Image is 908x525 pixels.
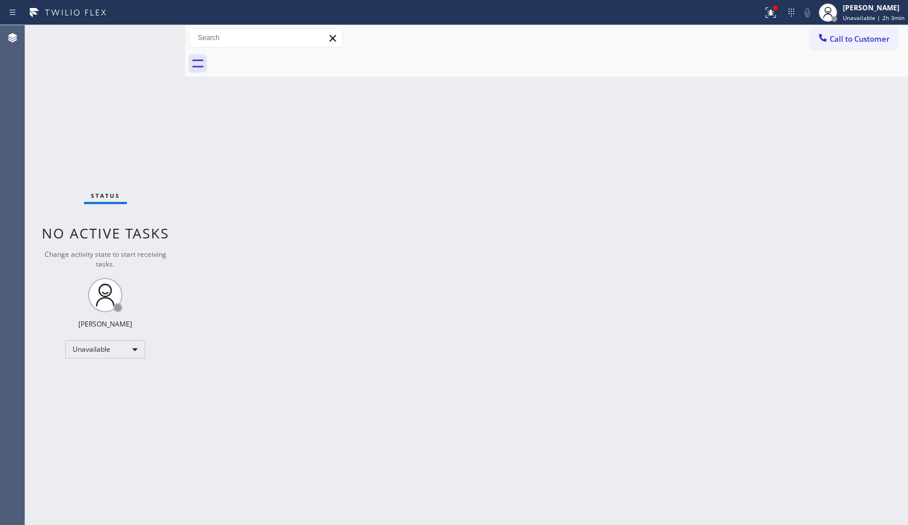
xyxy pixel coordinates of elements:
span: Status [91,192,120,200]
span: Change activity state to start receiving tasks. [45,249,166,269]
input: Search [189,29,343,47]
div: [PERSON_NAME] [78,319,132,329]
span: Call to Customer [830,34,890,44]
button: Call to Customer [810,28,897,50]
span: No active tasks [42,224,169,242]
span: Unavailable | 2h 3min [843,14,905,22]
div: Unavailable [65,340,145,359]
button: Mute [799,5,815,21]
div: [PERSON_NAME] [843,3,905,13]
